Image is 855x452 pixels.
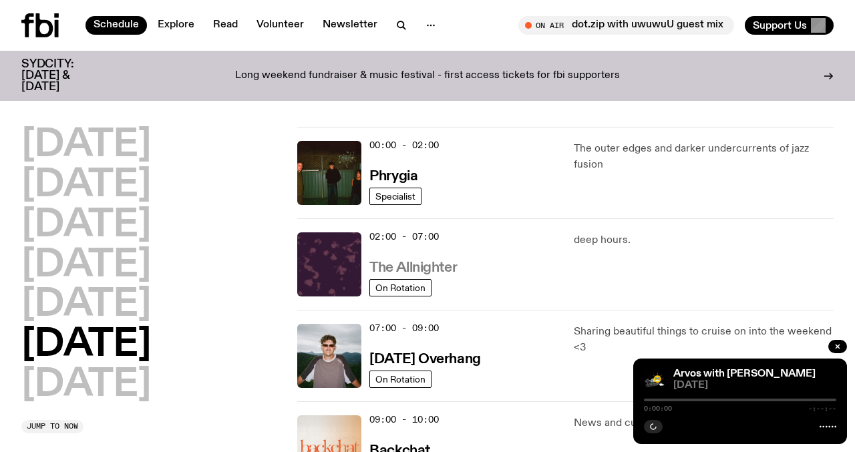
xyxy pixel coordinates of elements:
button: [DATE] [21,326,151,364]
a: On Rotation [369,279,432,296]
span: 09:00 - 10:00 [369,413,439,426]
a: The Allnighter [369,258,457,275]
button: On Airdot.zip with uwuwuU guest mix [518,16,734,35]
p: Long weekend fundraiser & music festival - first access tickets for fbi supporters [235,70,620,82]
span: Support Us [753,19,807,31]
h3: Phrygia [369,170,417,184]
button: [DATE] [21,127,151,164]
p: Sharing beautiful things to cruise on into the weekend <3 [574,324,834,356]
h3: [DATE] Overhang [369,353,480,367]
button: [DATE] [21,247,151,284]
span: Jump to now [27,423,78,430]
span: On Rotation [375,282,425,292]
span: -:--:-- [808,405,836,412]
span: 00:00 - 02:00 [369,139,439,152]
img: Harrie Hastings stands in front of cloud-covered sky and rolling hills. He's wearing sunglasses a... [297,324,361,388]
a: Schedule [85,16,147,35]
button: [DATE] [21,207,151,244]
a: Arvos with [PERSON_NAME] [673,369,816,379]
a: Explore [150,16,202,35]
span: On Rotation [375,374,425,384]
button: [DATE] [21,167,151,204]
img: A stock image of a grinning sun with sunglasses, with the text Good Afternoon in cursive [644,369,665,391]
span: 0:00:00 [644,405,672,412]
button: Support Us [745,16,834,35]
span: 07:00 - 09:00 [369,322,439,334]
a: Volunteer [248,16,312,35]
a: Phrygia [369,167,417,184]
p: The outer edges and darker undercurrents of jazz fusion [574,141,834,173]
p: deep hours. [574,232,834,248]
button: [DATE] [21,367,151,404]
a: Newsletter [315,16,385,35]
button: Jump to now [21,420,83,433]
h3: The Allnighter [369,261,457,275]
span: 02:00 - 07:00 [369,230,439,243]
img: A greeny-grainy film photo of Bela, John and Bindi at night. They are standing in a backyard on g... [297,141,361,205]
span: [DATE] [673,381,836,391]
a: Read [205,16,246,35]
button: [DATE] [21,286,151,324]
span: Specialist [375,191,415,201]
a: [DATE] Overhang [369,350,480,367]
a: On Rotation [369,371,432,388]
p: News and current affairs on FBi radio [574,415,834,431]
h3: SYDCITY: [DATE] & [DATE] [21,59,107,93]
a: Specialist [369,188,421,205]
